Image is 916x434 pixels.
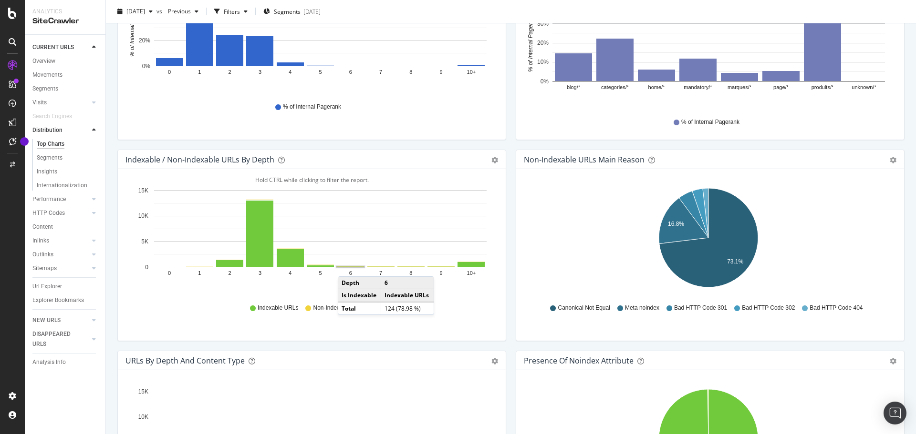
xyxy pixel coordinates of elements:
a: Internationalization [37,181,99,191]
td: 6 [381,277,434,289]
svg: A chart. [125,184,495,295]
a: HTTP Codes [32,208,89,218]
a: Analysis Info [32,357,99,367]
text: 0% [541,78,549,85]
a: NEW URLS [32,315,89,325]
div: Segments [32,84,58,94]
a: Movements [32,70,99,80]
span: vs [156,7,164,15]
a: Content [32,222,99,232]
text: 8 [409,271,412,276]
td: Depth [338,277,381,289]
text: categories/* [601,85,629,91]
text: 5K [141,238,148,245]
div: Url Explorer [32,282,62,292]
div: Outlinks [32,250,53,260]
td: 124 (78.98 %) [381,302,434,314]
div: Overview [32,56,55,66]
div: Search Engines [32,111,72,121]
a: Explorer Bookmarks [32,295,99,305]
span: Bad HTTP Code 301 [674,304,727,312]
a: Sitemaps [32,263,89,273]
svg: A chart. [524,184,893,295]
text: 4 [289,271,291,276]
span: Indexable URLs [258,304,298,312]
a: Search Engines [32,111,82,121]
div: Open Intercom Messenger [884,402,906,424]
div: gear [890,358,896,364]
text: 10+ [467,70,476,75]
span: Meta noindex [625,304,659,312]
div: Presence of noindex attribute [524,356,634,365]
div: Performance [32,194,66,204]
text: 0 [145,264,148,271]
text: 15K [138,187,148,194]
div: gear [890,157,896,163]
text: 8 [409,70,412,75]
text: 10K [138,414,148,421]
div: SiteCrawler [32,16,98,27]
div: NEW URLS [32,315,61,325]
td: Total [338,302,381,314]
text: 9 [440,70,443,75]
text: 1 [198,70,201,75]
text: page/* [773,85,789,91]
span: % of Internal Pagerank [681,118,739,126]
text: 6 [349,70,352,75]
text: 5 [319,271,322,276]
div: Explorer Bookmarks [32,295,84,305]
text: 3 [259,271,261,276]
div: Tooltip anchor [20,137,29,146]
text: 0 [168,271,171,276]
text: 20% [139,37,150,44]
text: 0% [142,63,151,70]
text: 6 [349,271,352,276]
div: [DATE] [303,7,321,15]
text: % of Internal Pagerank [527,13,534,72]
span: Bad HTTP Code 302 [742,304,795,312]
text: 10% [537,59,549,66]
text: home/* [648,85,666,91]
text: 20% [537,40,549,46]
button: Segments[DATE] [260,4,324,19]
text: 16.8% [668,221,684,227]
a: Insights [37,167,99,177]
a: Distribution [32,125,89,135]
text: 2 [229,271,231,276]
a: Visits [32,98,89,108]
div: Content [32,222,53,232]
span: Non-Indexable URLs [313,304,366,312]
div: Visits [32,98,47,108]
text: 7 [379,271,382,276]
div: Indexable / Non-Indexable URLs by Depth [125,155,274,164]
a: Segments [32,84,99,94]
div: gear [491,157,498,163]
button: Filters [210,4,251,19]
span: 2025 Aug. 9th [126,7,145,15]
div: Filters [224,7,240,15]
text: produits/* [812,85,834,91]
text: 73.1% [727,258,743,265]
div: gear [491,358,498,364]
button: [DATE] [114,4,156,19]
div: HTTP Codes [32,208,65,218]
div: CURRENT URLS [32,42,74,52]
td: Is Indexable [338,289,381,302]
span: Bad HTTP Code 404 [810,304,863,312]
div: Inlinks [32,236,49,246]
text: 4 [289,70,291,75]
a: Segments [37,153,99,163]
text: 9 [440,271,443,276]
div: Non-Indexable URLs Main Reason [524,155,645,164]
text: 3 [259,70,261,75]
span: % of Internal Pagerank [283,103,341,111]
text: marques/* [728,85,752,91]
a: Performance [32,194,89,204]
div: Top Charts [37,139,64,149]
text: 0 [168,70,171,75]
text: 15K [138,388,148,395]
a: Outlinks [32,250,89,260]
button: Previous [164,4,202,19]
